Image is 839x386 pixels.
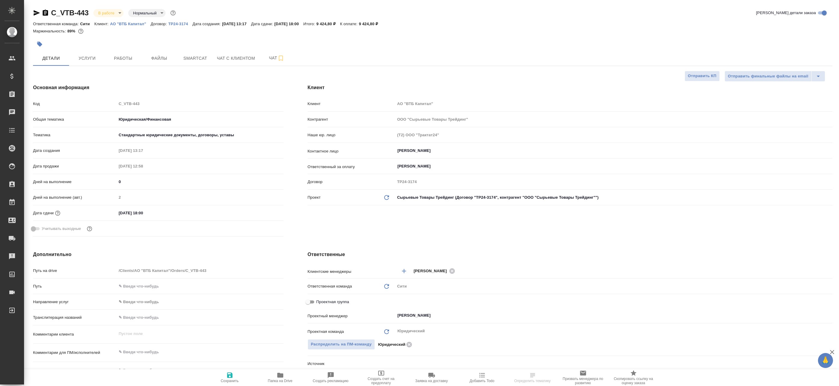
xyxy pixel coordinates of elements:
button: Скопировать ссылку [42,9,49,17]
span: Распределить на ПМ-команду [311,341,372,348]
p: Код [33,101,117,107]
div: Стандартные юридические документы, договоры, уставы [117,130,284,140]
p: Путь [33,283,117,289]
button: Добавить тэг [33,38,46,51]
span: Детали [37,55,65,62]
span: Добавить Todo [470,379,494,383]
svg: Подписаться [277,55,284,62]
span: [PERSON_NAME] [414,268,451,274]
p: Сити [80,22,94,26]
p: Итого: [303,22,316,26]
span: Заявка на доставку [415,379,448,383]
span: Скопировать ссылку на оценку заказа [612,377,655,385]
span: Чат с клиентом [217,55,255,62]
p: 89% [67,29,77,33]
p: Наше юр. лицо [308,132,395,138]
p: Дата создания [33,148,117,154]
span: Папка на Drive [268,379,293,383]
span: Проектная группа [316,299,349,305]
p: [DATE] 18:00 [274,22,303,26]
div: В работе [128,9,166,17]
p: Контрагент [308,116,395,122]
p: Проект [308,195,321,201]
p: 9 424,80 ₽ [316,22,340,26]
span: Файлы [145,55,174,62]
div: ​ [395,359,832,369]
button: Призвать менеджера по развитию [558,369,608,386]
p: [DATE] 13:17 [222,22,251,26]
input: Пустое поле [117,162,169,170]
button: Заявка на доставку [406,369,457,386]
input: Пустое поле [117,99,284,108]
a: АО "ВТБ Капитал" [110,21,150,26]
button: Папка на Drive [255,369,306,386]
p: Комментарии клиента [33,331,117,337]
input: ✎ Введи что-нибудь [117,313,284,322]
input: Пустое поле [395,115,832,124]
button: Добавить менеджера [397,264,411,278]
span: Создать рекламацию [313,379,348,383]
button: 858.94 RUB; [77,27,85,35]
p: Транслитерация названий [33,315,117,321]
p: Договор [308,179,395,185]
input: Пустое поле [395,177,832,186]
button: Создать рекламацию [306,369,356,386]
h4: Дополнительно [33,251,284,258]
span: [PERSON_NAME] детали заказа [756,10,816,16]
span: Учитывать выходные [42,226,81,232]
p: Комментарии для КМ [33,368,117,374]
button: Создать счет на предоплату [356,369,406,386]
p: АО "ВТБ Капитал" [110,22,150,26]
span: Создать счет на предоплату [360,377,403,385]
p: Ответственная команда: [33,22,80,26]
input: Пустое поле [395,131,832,139]
p: Источник [308,361,395,367]
input: Пустое поле [395,99,832,108]
button: 🙏 [818,353,833,368]
p: Проектная команда [308,329,344,335]
p: Дата сдачи: [251,22,274,26]
p: Общая тематика [33,116,117,122]
p: 9 424,80 ₽ [359,22,383,26]
button: Если добавить услуги и заполнить их объемом, то дата рассчитается автоматически [54,209,62,217]
p: К оплате: [340,22,359,26]
p: ТР24-3174 [168,22,193,26]
span: Определить тематику [514,379,551,383]
p: Дата создания: [193,22,222,26]
button: Выбери, если сб и вс нужно считать рабочими днями для выполнения заказа. [86,225,93,233]
button: Open [829,166,830,167]
div: split button [725,71,825,82]
button: Скопировать ссылку для ЯМессенджера [33,9,40,17]
p: Дней на выполнение [33,179,117,185]
button: Сохранить [205,369,255,386]
div: В работе [93,9,123,17]
span: 🙏 [820,354,831,367]
button: Нормальный [131,11,158,16]
p: Тематика [33,132,117,138]
p: Юридический [378,342,405,348]
button: Скопировать ссылку на оценку заказа [608,369,659,386]
button: Добавить Todo [457,369,507,386]
span: Сохранить [221,379,239,383]
p: Направление услуг [33,299,117,305]
button: Open [829,270,830,272]
h4: Ответственные [308,251,832,258]
div: ✎ Введи что-нибудь [119,299,276,305]
p: Проектный менеджер [308,313,395,319]
p: Ответственная команда [308,283,352,289]
span: Работы [109,55,138,62]
div: Сырьевые Товары Трейдинг (Договор "ТР24-3174", контрагент "ООО "Сырьевые Товары Трейдинг"") [395,192,832,203]
p: Дата продажи [33,163,117,169]
button: Распределить на ПМ-команду [308,339,375,350]
p: Маржинальность: [33,29,67,33]
button: В работе [96,11,116,16]
p: Путь на drive [33,268,117,274]
div: ✎ Введи что-нибудь [117,297,284,307]
span: Отправить КП [688,73,716,80]
p: Договор: [151,22,169,26]
input: ✎ Введи что-нибудь [117,282,284,291]
p: Дата сдачи [33,210,54,216]
button: Open [829,150,830,151]
span: Услуги [73,55,102,62]
span: Отправить финальные файлы на email [728,73,808,80]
